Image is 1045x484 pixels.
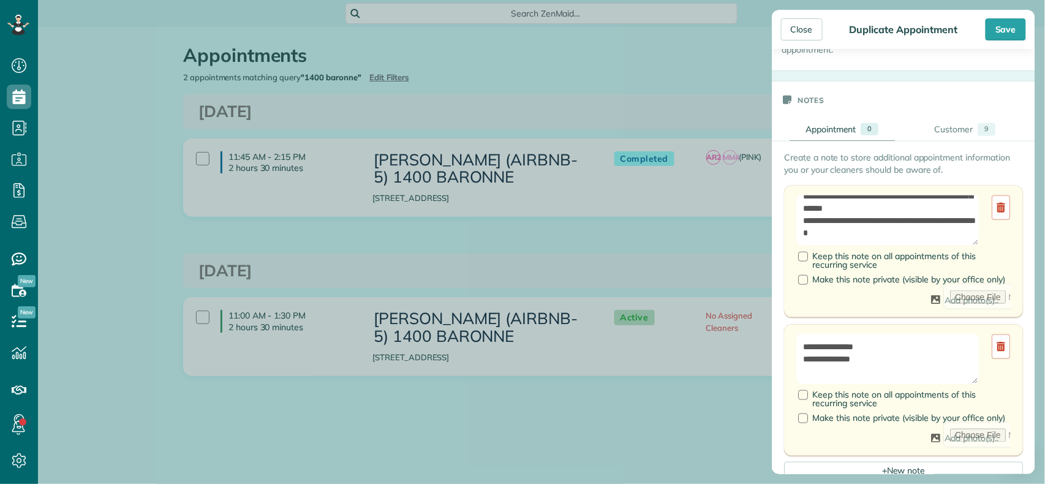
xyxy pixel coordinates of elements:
span: Make this note private (visible by your office only) [812,274,1005,285]
span: New [18,306,36,319]
div: 0 [861,123,878,135]
h3: Notes [798,81,824,118]
div: Close [781,18,823,40]
div: 9 [978,123,995,136]
p: Create a note to store additional appointment information you or your cleaners should be aware of. [784,151,1023,176]
span: New [18,275,36,287]
div: Duplicate Appointment [846,23,961,36]
div: Customer [934,123,973,136]
span: Keep this note on all appointments of this recurring service [812,251,976,270]
span: + [882,465,887,476]
div: Appointment [805,123,856,135]
span: Keep this note on all appointments of this recurring service [812,389,976,409]
div: New note [784,462,1023,480]
div: Save [986,18,1026,40]
a: +New note [784,462,1023,480]
span: Make this note private (visible by your office only) [812,412,1005,423]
